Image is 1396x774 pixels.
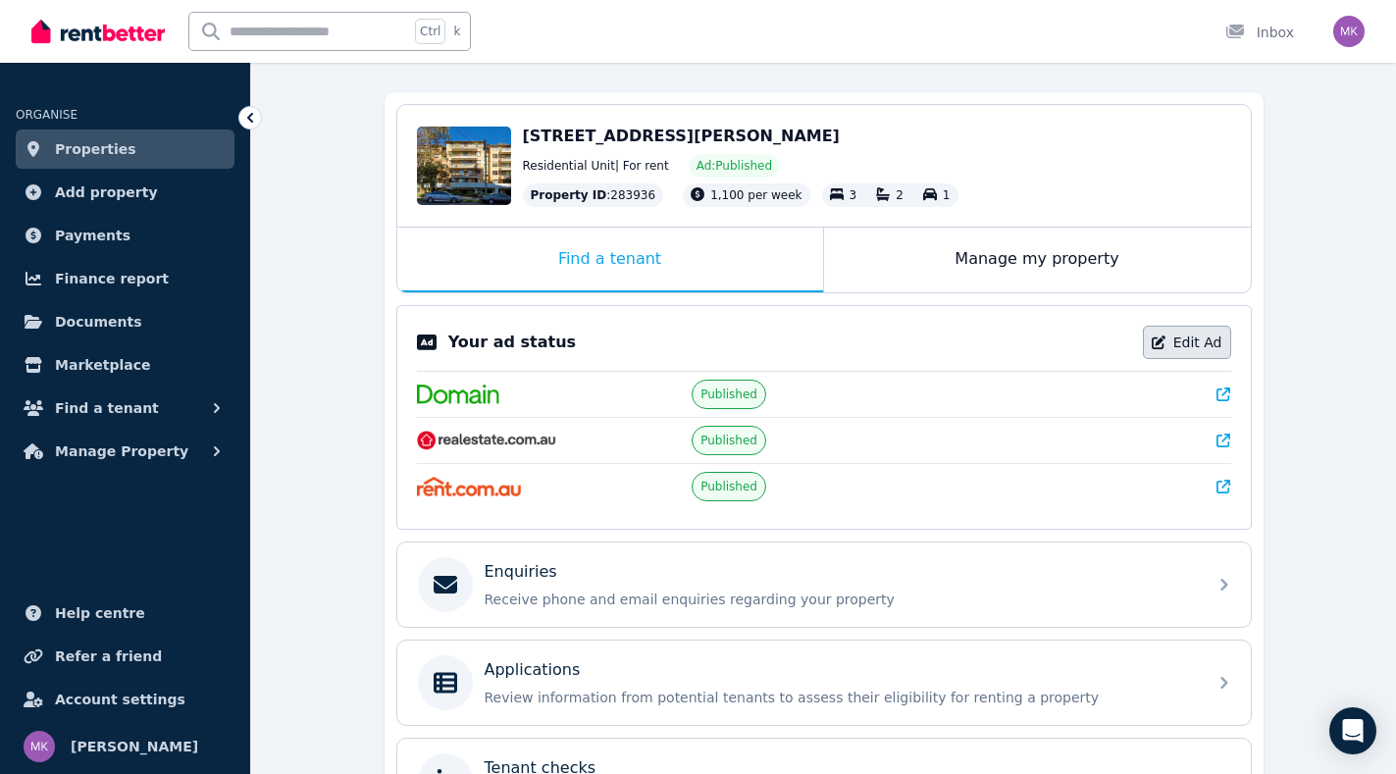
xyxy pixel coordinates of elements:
[1333,16,1365,47] img: Mahmood Khan
[55,224,130,247] span: Payments
[523,158,669,174] span: Residential Unit | For rent
[16,108,78,122] span: ORGANISE
[55,181,158,204] span: Add property
[71,735,198,758] span: [PERSON_NAME]
[417,477,522,496] img: Rent.com.au
[850,188,857,202] span: 3
[55,439,188,463] span: Manage Property
[55,353,150,377] span: Marketplace
[55,396,159,420] span: Find a tenant
[16,345,234,385] a: Marketplace
[55,688,185,711] span: Account settings
[485,658,581,682] p: Applications
[417,385,499,404] img: Domain.com.au
[415,19,445,44] span: Ctrl
[700,387,757,402] span: Published
[523,127,840,145] span: [STREET_ADDRESS][PERSON_NAME]
[16,637,234,676] a: Refer a friend
[55,267,169,290] span: Finance report
[531,187,607,203] span: Property ID
[700,433,757,448] span: Published
[397,228,823,292] div: Find a tenant
[1143,326,1231,359] a: Edit Ad
[523,183,664,207] div: : 283936
[1225,23,1294,42] div: Inbox
[16,259,234,298] a: Finance report
[448,331,576,354] p: Your ad status
[453,24,460,39] span: k
[417,431,557,450] img: RealEstate.com.au
[31,17,165,46] img: RentBetter
[16,216,234,255] a: Payments
[16,680,234,719] a: Account settings
[16,388,234,428] button: Find a tenant
[16,593,234,633] a: Help centre
[55,645,162,668] span: Refer a friend
[824,228,1251,292] div: Manage my property
[24,731,55,762] img: Mahmood Khan
[55,137,136,161] span: Properties
[943,188,951,202] span: 1
[55,601,145,625] span: Help centre
[397,641,1251,725] a: ApplicationsReview information from potential tenants to assess their eligibility for renting a p...
[485,560,557,584] p: Enquiries
[16,432,234,471] button: Manage Property
[896,188,904,202] span: 2
[697,158,772,174] span: Ad: Published
[16,173,234,212] a: Add property
[55,310,142,334] span: Documents
[16,302,234,341] a: Documents
[397,542,1251,627] a: EnquiriesReceive phone and email enquiries regarding your property
[16,129,234,169] a: Properties
[485,590,1195,609] p: Receive phone and email enquiries regarding your property
[485,688,1195,707] p: Review information from potential tenants to assess their eligibility for renting a property
[1329,707,1376,754] div: Open Intercom Messenger
[710,188,801,202] span: 1,100 per week
[700,479,757,494] span: Published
